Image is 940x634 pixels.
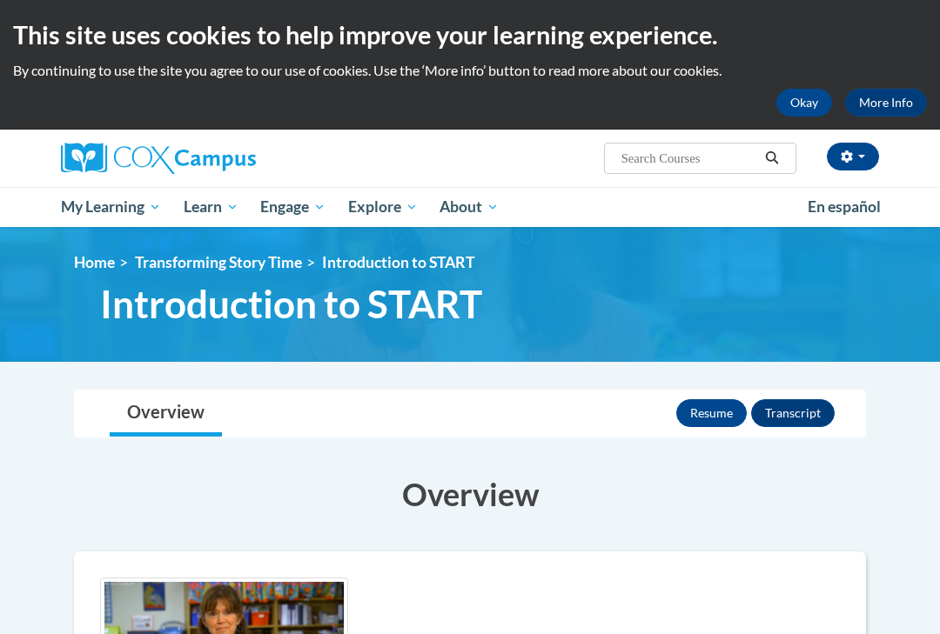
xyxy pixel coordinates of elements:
h3: Overview [74,472,866,516]
button: Okay [776,89,832,117]
a: Cox Campus [61,143,316,174]
span: Learn [184,197,238,217]
h2: This site uses cookies to help improve your learning experience. [13,17,927,52]
span: Explore [348,197,418,217]
span: Engage [260,197,326,217]
span: Introduction to START [322,253,474,271]
button: Transcript [751,399,835,427]
button: Account Settings [827,143,879,170]
a: En español [796,189,892,225]
p: By continuing to use the site you agree to our use of cookies. Use the ‘More info’ button to read... [13,61,927,80]
input: Search Courses [620,148,759,169]
a: Engage [249,187,337,227]
span: Introduction to START [100,281,482,327]
span: About [440,197,499,217]
a: Home [74,253,115,271]
a: Learn [172,187,250,227]
span: My Learning [61,197,161,217]
button: Search [759,148,785,169]
a: More Info [845,89,927,117]
a: Transforming Story Time [135,253,302,271]
span: En español [808,197,881,216]
a: Overview [110,390,222,437]
button: Resume [676,399,747,427]
a: Explore [337,187,429,227]
img: Cox Campus [61,143,256,174]
a: About [429,187,511,227]
div: Main menu [48,187,892,227]
a: My Learning [50,187,172,227]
